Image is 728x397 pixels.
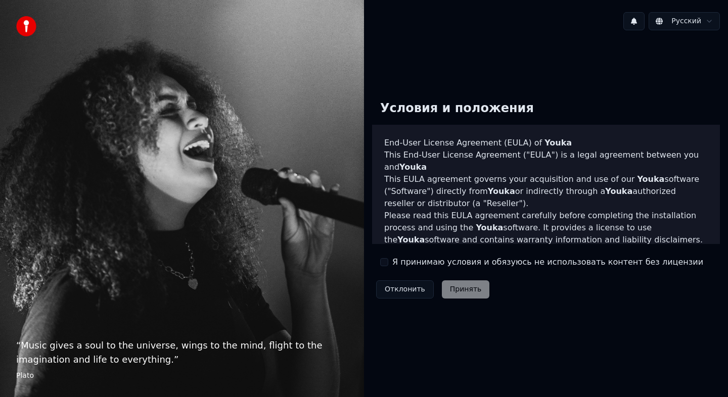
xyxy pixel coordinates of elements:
[397,235,425,244] span: Youka
[16,371,348,381] footer: Plato
[488,186,515,196] span: Youka
[399,162,427,172] span: Youka
[372,92,542,125] div: Условия и положения
[392,256,703,268] label: Я принимаю условия и обязуюсь не использовать контент без лицензии
[637,174,664,184] span: Youka
[384,173,708,210] p: This EULA agreement governs your acquisition and use of our software ("Software") directly from o...
[544,138,572,147] span: Youka
[16,338,348,367] p: “ Music gives a soul to the universe, wings to the mind, flight to the imagination and life to ev...
[376,280,434,299] button: Отклонить
[384,137,708,149] h3: End-User License Agreement (EULA) of
[476,223,503,232] span: Youka
[384,149,708,173] p: This End-User License Agreement ("EULA") is a legal agreement between you and
[605,186,632,196] span: Youka
[16,16,36,36] img: youka
[384,210,708,246] p: Please read this EULA agreement carefully before completing the installation process and using th...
